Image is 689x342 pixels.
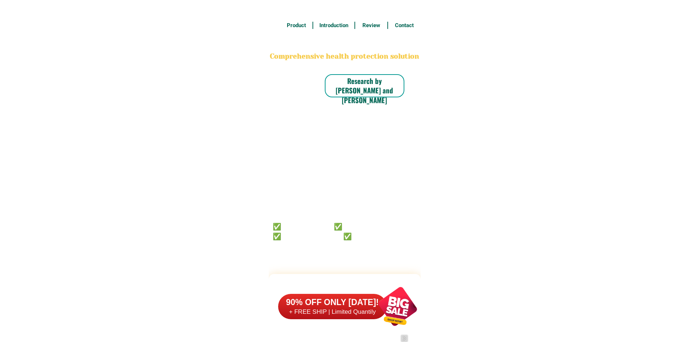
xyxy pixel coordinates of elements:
[269,280,421,299] h2: FAKE VS ORIGINAL
[278,297,387,308] h6: 90% OFF ONLY [DATE]!
[269,4,421,15] h3: FREE SHIPPING NATIONWIDE
[317,21,350,30] h6: Introduction
[359,21,384,30] h6: Review
[284,21,309,30] h6: Product
[401,335,408,342] img: navigation
[278,308,387,316] h6: + FREE SHIP | Limited Quantily
[273,221,396,240] h6: ✅ 𝙰𝚗𝚝𝚒 𝙲𝚊𝚗𝚌𝚎𝚛 ✅ 𝙰𝚗𝚝𝚒 𝚂𝚝𝚛𝚘𝚔𝚎 ✅ 𝙰𝚗𝚝𝚒 𝙳𝚒𝚊𝚋𝚎𝚝𝚒𝚌 ✅ 𝙳𝚒𝚊𝚋𝚎𝚝𝚎𝚜
[325,76,404,105] h6: Research by [PERSON_NAME] and [PERSON_NAME]
[269,51,421,62] h2: Comprehensive health protection solution
[269,35,421,52] h2: BONA VITA COFFEE
[392,21,417,30] h6: Contact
